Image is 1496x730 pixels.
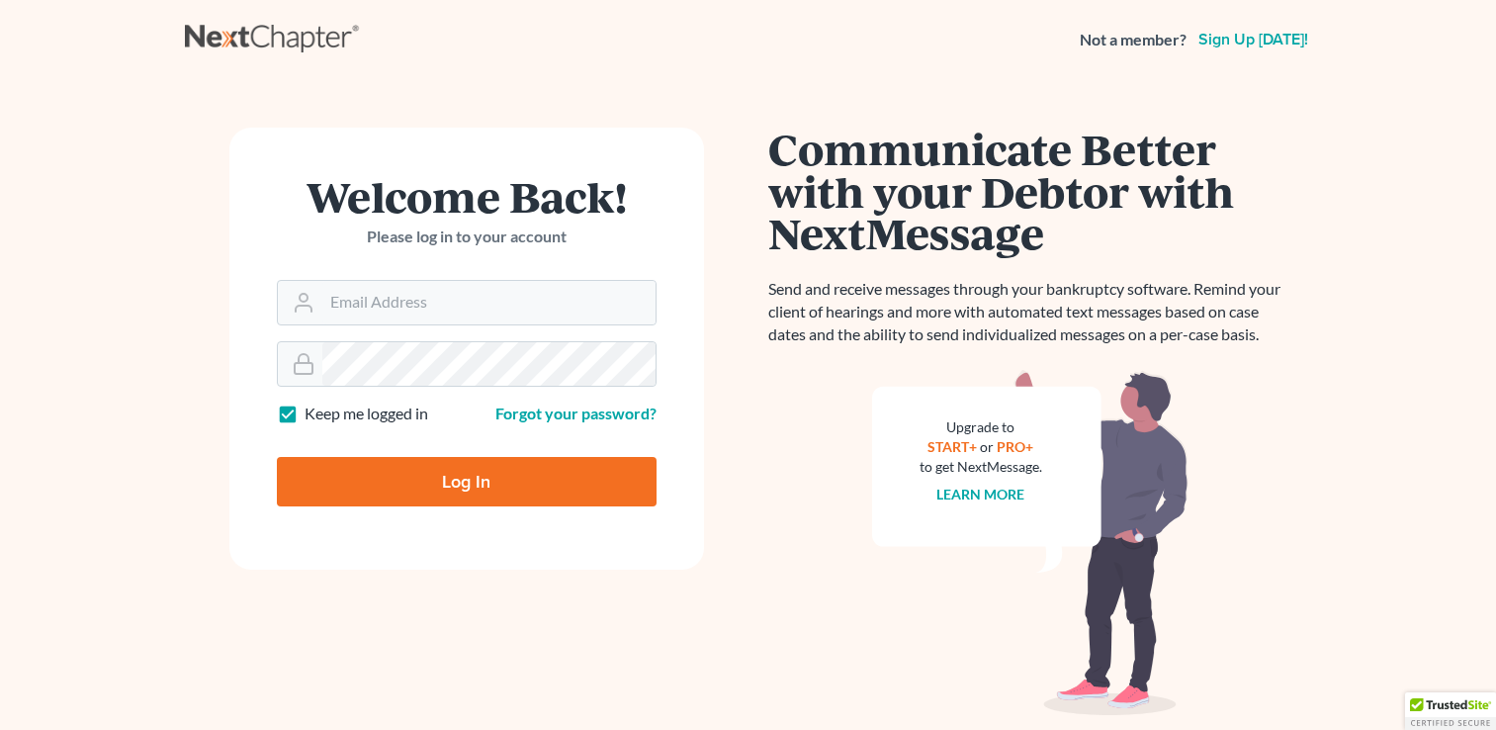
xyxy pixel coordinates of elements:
h1: Welcome Back! [277,175,657,218]
strong: Not a member? [1080,29,1187,51]
div: Upgrade to [920,417,1042,437]
img: nextmessage_bg-59042aed3d76b12b5cd301f8e5b87938c9018125f34e5fa2b7a6b67550977c72.svg [872,370,1188,716]
h1: Communicate Better with your Debtor with NextMessage [768,128,1292,254]
a: Learn more [936,486,1024,502]
p: Send and receive messages through your bankruptcy software. Remind your client of hearings and mo... [768,278,1292,346]
div: TrustedSite Certified [1405,692,1496,730]
a: Sign up [DATE]! [1194,32,1312,47]
input: Email Address [322,281,656,324]
label: Keep me logged in [305,403,428,425]
input: Log In [277,457,657,506]
span: or [980,438,994,455]
a: PRO+ [997,438,1033,455]
a: Forgot your password? [495,404,657,422]
a: START+ [927,438,977,455]
p: Please log in to your account [277,226,657,248]
div: to get NextMessage. [920,457,1042,477]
